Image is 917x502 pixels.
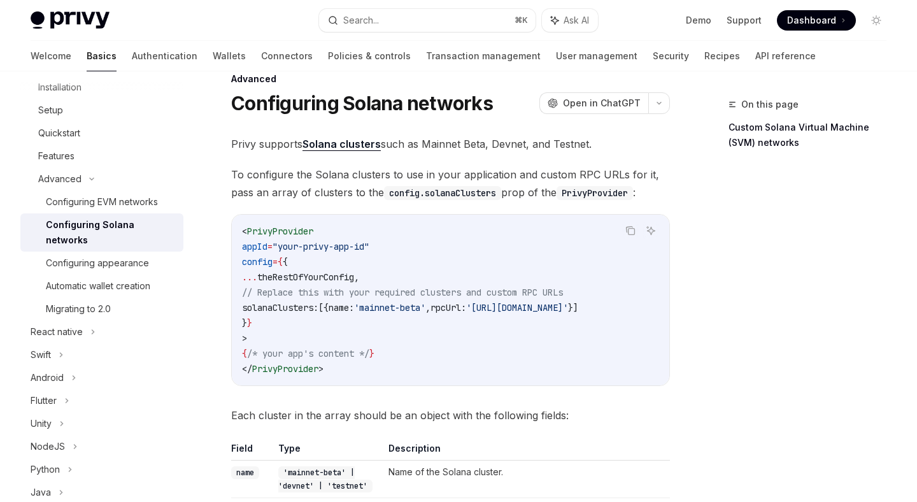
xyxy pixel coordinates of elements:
[242,226,247,237] span: <
[369,348,374,359] span: }
[278,256,283,268] span: {
[383,461,670,498] td: Name of the Solana cluster.
[466,302,568,313] span: '[URL][DOMAIN_NAME]'
[273,442,383,461] th: Type
[20,275,183,298] a: Automatic wallet creation
[686,14,711,27] a: Demo
[318,302,329,313] span: [{
[343,13,379,28] div: Search...
[31,11,110,29] img: light logo
[283,256,288,268] span: {
[564,14,589,27] span: Ask AI
[20,99,183,122] a: Setup
[568,302,578,313] span: }]
[426,41,541,71] a: Transaction management
[278,466,373,492] code: 'mainnet-beta' | 'devnet' | 'testnet'
[87,41,117,71] a: Basics
[20,190,183,213] a: Configuring EVM networks
[31,393,57,408] div: Flutter
[31,416,52,431] div: Unity
[384,186,501,200] code: config.solanaClusters
[318,363,323,375] span: >
[242,271,257,283] span: ...
[247,317,252,329] span: }
[242,348,247,359] span: {
[31,324,83,340] div: React native
[302,138,381,151] a: Solana clusters
[319,9,535,32] button: Search...⌘K
[542,9,598,32] button: Ask AI
[31,485,51,500] div: Java
[38,103,63,118] div: Setup
[354,271,359,283] span: ,
[231,466,259,479] code: name
[20,298,183,320] a: Migrating to 2.0
[38,171,82,187] div: Advanced
[46,301,111,317] div: Migrating to 2.0
[273,256,278,268] span: =
[329,302,354,313] span: name:
[727,14,762,27] a: Support
[252,363,318,375] span: PrivyProvider
[556,41,637,71] a: User management
[755,41,816,71] a: API reference
[31,41,71,71] a: Welcome
[213,41,246,71] a: Wallets
[242,256,273,268] span: config
[242,333,247,344] span: >
[242,241,267,252] span: appId
[38,125,80,141] div: Quickstart
[425,302,430,313] span: ,
[46,217,176,248] div: Configuring Solana networks
[242,363,252,375] span: </
[231,406,670,424] span: Each cluster in the array should be an object with the following fields:
[354,302,425,313] span: 'mainnet-beta'
[247,226,313,237] span: PrivyProvider
[257,271,354,283] span: theRestOfYourConfig
[20,252,183,275] a: Configuring appearance
[231,442,273,461] th: Field
[231,135,670,153] span: Privy supports such as Mainnet Beta, Devnet, and Testnet.
[31,370,64,385] div: Android
[242,302,318,313] span: solanaClusters:
[231,166,670,201] span: To configure the Solana clusters to use in your application and custom RPC URLs for it, pass an a...
[273,241,369,252] span: "your-privy-app-id"
[704,41,740,71] a: Recipes
[31,439,65,454] div: NodeJS
[643,222,659,239] button: Ask AI
[20,145,183,168] a: Features
[20,213,183,252] a: Configuring Solana networks
[430,302,466,313] span: rpcUrl:
[741,97,799,112] span: On this page
[557,186,633,200] code: PrivyProvider
[46,278,150,294] div: Automatic wallet creation
[31,462,60,477] div: Python
[622,222,639,239] button: Copy the contents from the code block
[231,73,670,85] div: Advanced
[242,287,563,298] span: // Replace this with your required clusters and custom RPC URLs
[247,348,369,359] span: /* your app's content */
[242,317,247,329] span: }
[267,241,273,252] span: =
[383,442,670,461] th: Description
[261,41,313,71] a: Connectors
[729,117,897,153] a: Custom Solana Virtual Machine (SVM) networks
[132,41,197,71] a: Authentication
[539,92,648,114] button: Open in ChatGPT
[328,41,411,71] a: Policies & controls
[46,255,149,271] div: Configuring appearance
[653,41,689,71] a: Security
[231,92,493,115] h1: Configuring Solana networks
[787,14,836,27] span: Dashboard
[46,194,158,210] div: Configuring EVM networks
[563,97,641,110] span: Open in ChatGPT
[777,10,856,31] a: Dashboard
[515,15,528,25] span: ⌘ K
[866,10,886,31] button: Toggle dark mode
[38,148,75,164] div: Features
[31,347,51,362] div: Swift
[20,122,183,145] a: Quickstart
